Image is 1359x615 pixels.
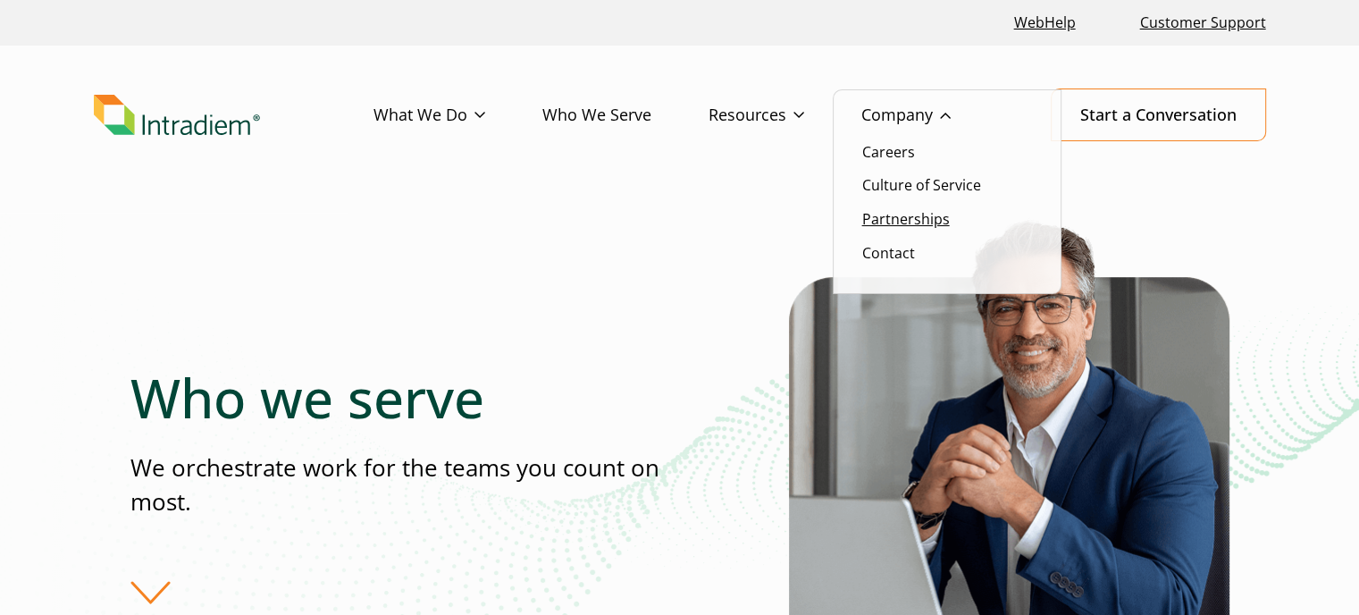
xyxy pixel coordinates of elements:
[1007,4,1083,42] a: Link opens in a new window
[862,209,950,229] a: Partnerships
[542,89,709,141] a: Who We Serve
[130,366,679,430] h1: Who we serve
[373,89,542,141] a: What We Do
[862,175,981,195] a: Culture of Service
[1133,4,1273,42] a: Customer Support
[94,95,373,136] a: Link to homepage of Intradiem
[709,89,861,141] a: Resources
[861,89,1008,141] a: Company
[862,243,915,263] a: Contact
[1051,88,1266,141] a: Start a Conversation
[94,95,260,136] img: Intradiem
[130,451,679,518] p: We orchestrate work for the teams you count on most.
[862,142,915,162] a: Careers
